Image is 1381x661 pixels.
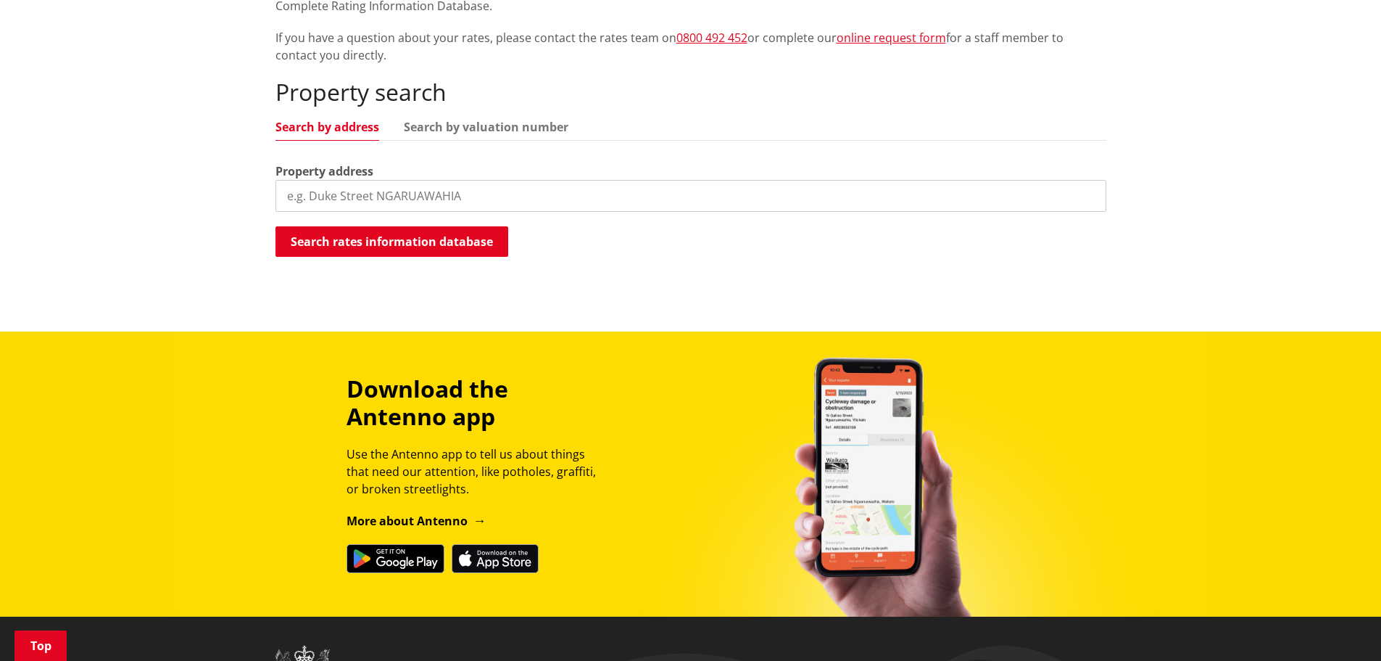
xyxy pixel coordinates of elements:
a: Search by address [275,121,379,133]
a: Top [14,631,67,661]
h2: Property search [275,78,1106,106]
h3: Download the Antenno app [347,375,609,431]
a: Search by valuation number [404,121,568,133]
a: online request form [837,30,946,46]
a: 0800 492 452 [676,30,747,46]
input: e.g. Duke Street NGARUAWAHIA [275,180,1106,212]
img: Download on the App Store [452,544,539,573]
p: Use the Antenno app to tell us about things that need our attention, like potholes, graffiti, or ... [347,446,609,498]
a: More about Antenno [347,513,486,529]
img: Get it on Google Play [347,544,444,573]
p: If you have a question about your rates, please contact the rates team on or complete our for a s... [275,29,1106,64]
label: Property address [275,163,373,180]
button: Search rates information database [275,226,508,257]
